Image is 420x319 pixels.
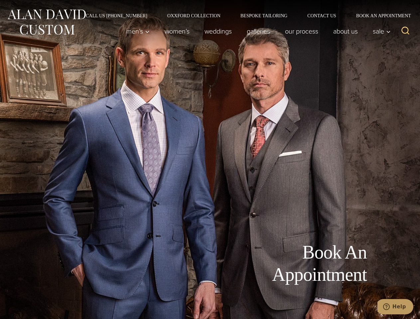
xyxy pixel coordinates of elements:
[297,13,346,18] a: Contact Us
[217,241,367,286] h1: Book An Appointment
[119,25,157,38] button: Men’s sub menu toggle
[346,13,413,18] a: Book an Appointment
[119,25,394,38] nav: Primary Navigation
[76,13,157,18] a: Call Us [PHONE_NUMBER]
[197,25,239,38] a: weddings
[377,299,413,316] iframe: Opens a widget where you can chat to one of our agents
[397,23,413,39] button: View Search Form
[157,25,197,38] a: Women’s
[7,7,86,37] img: Alan David Custom
[76,13,413,18] nav: Secondary Navigation
[230,13,297,18] a: Bespoke Tailoring
[239,25,278,38] a: Galleries
[157,13,230,18] a: Oxxford Collection
[326,25,365,38] a: About Us
[365,25,394,38] button: Sale sub menu toggle
[278,25,326,38] a: Our Process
